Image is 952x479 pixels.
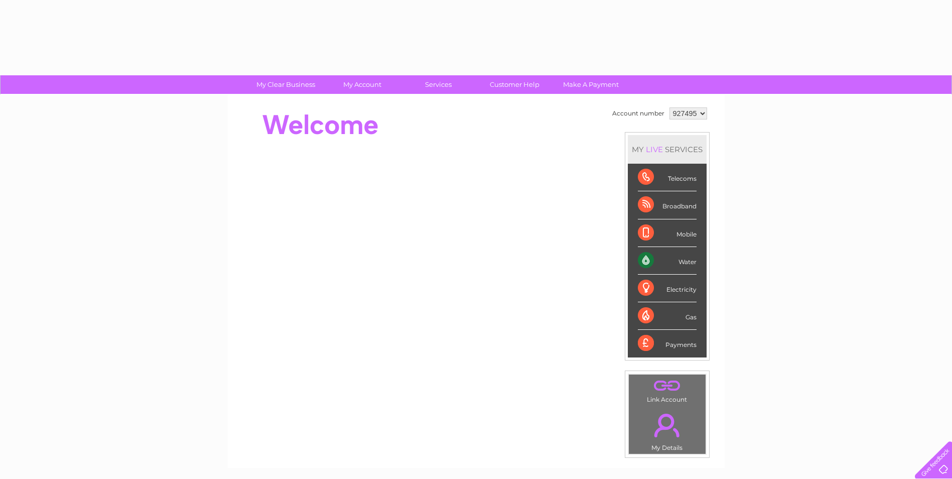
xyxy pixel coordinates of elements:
div: Mobile [638,219,697,247]
div: Water [638,247,697,275]
div: MY SERVICES [628,135,707,164]
div: Telecoms [638,164,697,191]
td: Link Account [628,374,706,406]
a: Customer Help [473,75,556,94]
td: Account number [610,105,667,122]
div: Gas [638,302,697,330]
div: Payments [638,330,697,357]
div: Electricity [638,275,697,302]
div: Broadband [638,191,697,219]
a: My Account [321,75,403,94]
a: . [631,408,703,443]
a: . [631,377,703,395]
a: My Clear Business [244,75,327,94]
a: Make A Payment [550,75,632,94]
td: My Details [628,405,706,454]
a: Services [397,75,480,94]
div: LIVE [644,145,665,154]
